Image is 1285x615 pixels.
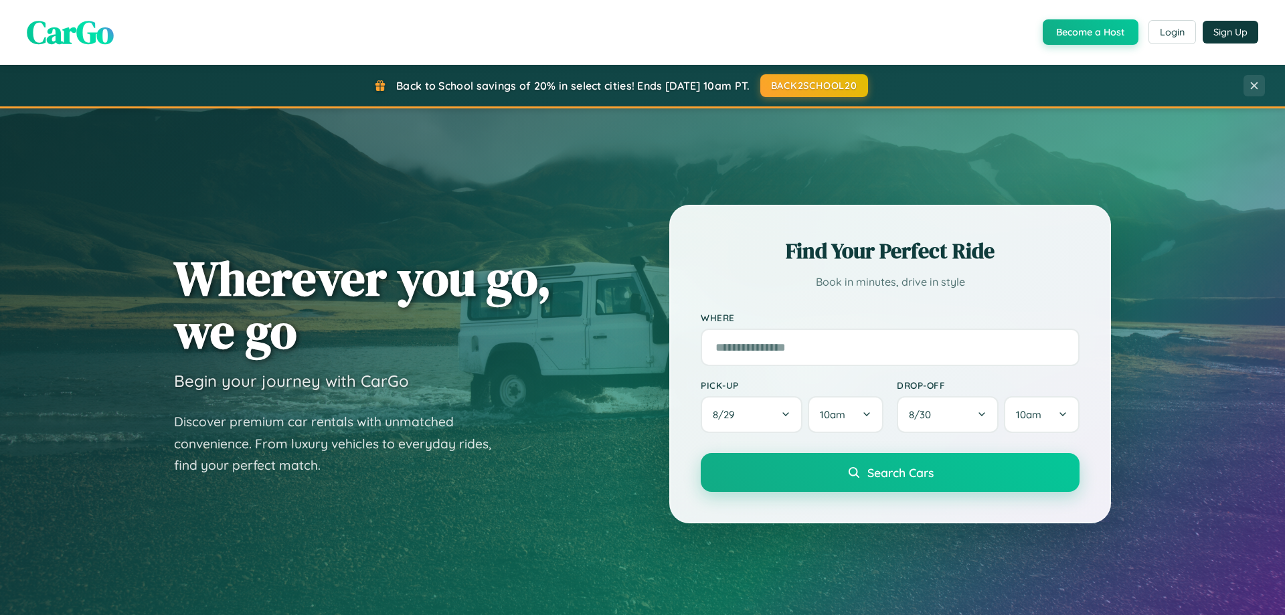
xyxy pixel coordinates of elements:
p: Book in minutes, drive in style [701,272,1080,292]
label: Pick-up [701,379,883,391]
button: 10am [1004,396,1080,433]
button: 8/29 [701,396,802,433]
button: 8/30 [897,396,999,433]
button: Become a Host [1043,19,1138,45]
span: 10am [1016,408,1041,421]
label: Drop-off [897,379,1080,391]
button: Search Cars [701,453,1080,492]
p: Discover premium car rentals with unmatched convenience. From luxury vehicles to everyday rides, ... [174,411,509,476]
button: 10am [808,396,883,433]
h2: Find Your Perfect Ride [701,236,1080,266]
span: Search Cars [867,465,934,480]
button: BACK2SCHOOL20 [760,74,868,97]
h3: Begin your journey with CarGo [174,371,409,391]
span: Back to School savings of 20% in select cities! Ends [DATE] 10am PT. [396,79,750,92]
button: Sign Up [1203,21,1258,43]
span: CarGo [27,10,114,54]
span: 8 / 29 [713,408,741,421]
label: Where [701,312,1080,323]
h1: Wherever you go, we go [174,252,551,357]
span: 10am [820,408,845,421]
button: Login [1148,20,1196,44]
span: 8 / 30 [909,408,938,421]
